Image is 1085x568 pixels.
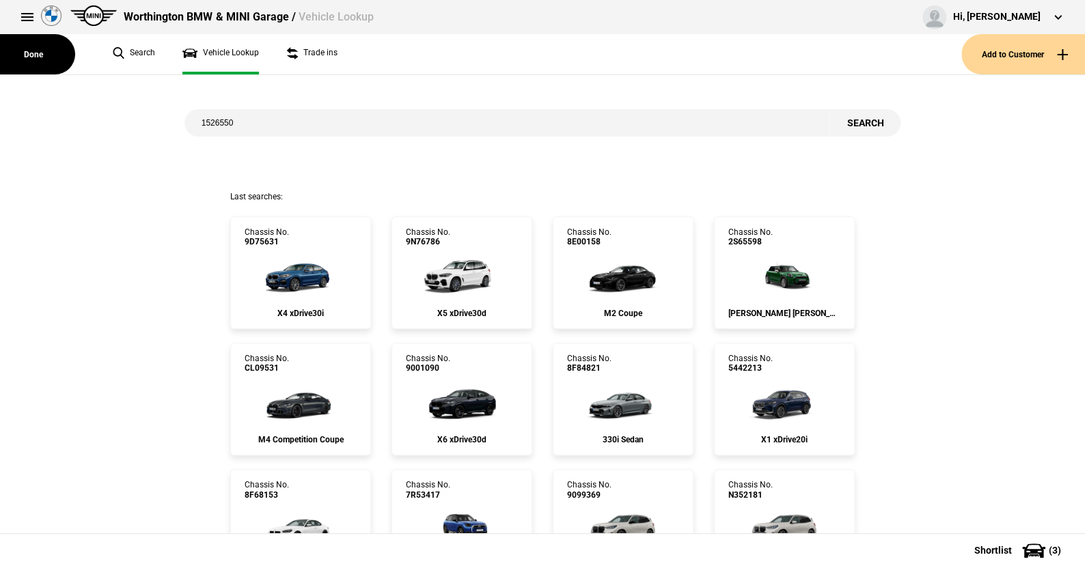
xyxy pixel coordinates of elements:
[416,247,507,302] img: cosySec
[567,480,612,500] div: Chassis No.
[577,373,668,428] img: cosySec
[255,500,346,554] img: cosySec
[70,5,117,26] img: mini.png
[113,34,155,74] a: Search
[567,354,612,373] div: Chassis No.
[406,354,450,373] div: Chassis No.
[748,247,821,302] img: cosySec
[245,363,289,373] span: CL09531
[406,435,518,444] div: X6 xDrive30d
[567,363,612,373] span: 8F84821
[298,10,373,23] span: Vehicle Lookup
[953,10,1041,24] div: Hi, [PERSON_NAME]
[245,435,357,444] div: M4 Competition Coupe
[954,533,1085,567] button: Shortlist(3)
[567,309,679,318] div: M2 Coupe
[728,354,773,373] div: Chassis No.
[182,34,259,74] a: Vehicle Lookup
[124,10,373,25] div: Worthington BMW & MINI Garage /
[41,5,61,26] img: bmw.png
[728,309,840,318] div: [PERSON_NAME] [PERSON_NAME]
[230,192,283,201] span: Last searches:
[406,237,450,246] span: 9N76786
[728,490,773,500] span: N352181
[406,480,450,500] div: Chassis No.
[255,373,346,428] img: cosySec
[286,34,338,74] a: Trade ins
[406,309,518,318] div: X5 xDrive30d
[255,247,346,302] img: cosySec
[406,363,450,373] span: 9001090
[567,490,612,500] span: 9099369
[728,237,773,246] span: 2S65598
[245,354,289,373] div: Chassis No.
[245,309,357,318] div: X4 xDrive30i
[406,490,450,500] span: 7R53417
[426,500,499,554] img: cosySec
[1049,545,1061,555] span: ( 3 )
[567,227,612,247] div: Chassis No.
[728,227,773,247] div: Chassis No.
[245,480,289,500] div: Chassis No.
[829,109,901,137] button: Search
[416,373,507,428] img: cosySec
[728,480,773,500] div: Chassis No.
[961,34,1085,74] button: Add to Customer
[974,545,1012,555] span: Shortlist
[577,500,668,554] img: cosySec
[739,500,829,554] img: cosySec
[567,237,612,246] span: 8E00158
[245,490,289,500] span: 8F68153
[567,435,679,444] div: 330i Sedan
[245,227,289,247] div: Chassis No.
[728,363,773,373] span: 5442213
[728,435,840,444] div: X1 xDrive20i
[184,109,830,137] input: Enter vehicle chassis number or other identifier.
[577,247,668,302] img: cosySec
[245,237,289,246] span: 9D75631
[406,227,450,247] div: Chassis No.
[739,373,829,428] img: cosySec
